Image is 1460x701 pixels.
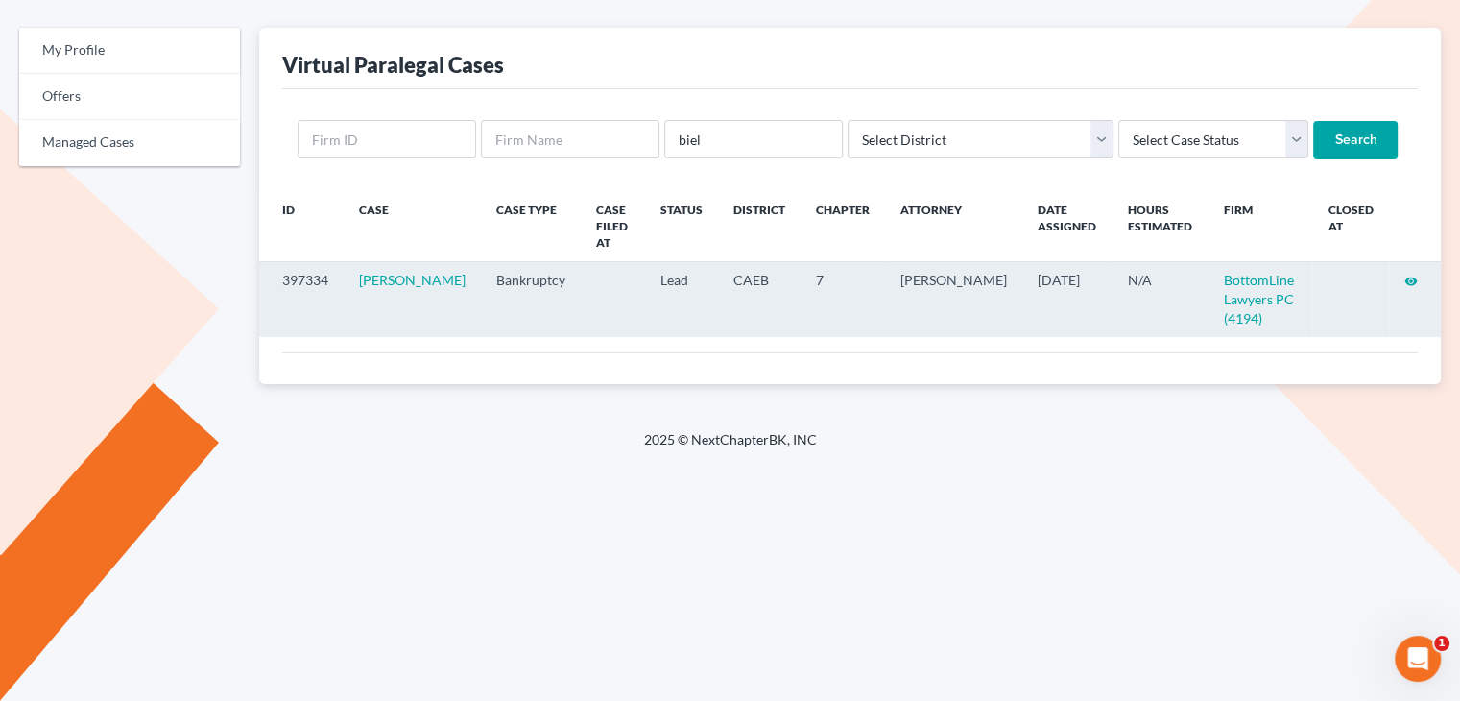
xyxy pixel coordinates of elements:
[645,262,718,337] td: Lead
[481,190,581,262] th: Case Type
[359,272,466,288] a: [PERSON_NAME]
[183,430,1278,465] div: 2025 © NextChapterBK, INC
[718,262,801,337] td: CAEB
[801,262,885,337] td: 7
[885,262,1022,337] td: [PERSON_NAME]
[1022,190,1113,262] th: Date Assigned
[19,74,240,120] a: Offers
[481,262,581,337] td: Bankruptcy
[1312,190,1389,262] th: Closed at
[1404,275,1418,288] i: visibility
[344,190,481,262] th: Case
[1395,636,1441,682] iframe: Intercom live chat
[801,190,885,262] th: Chapter
[1313,121,1398,159] input: Search
[718,190,801,262] th: District
[19,28,240,74] a: My Profile
[282,51,504,79] div: Virtual Paralegal Cases
[259,262,344,337] td: 397334
[664,120,843,158] input: Enter search terms...
[1224,272,1294,326] a: BottomLine Lawyers PC (4194)
[581,190,644,262] th: Case Filed At
[259,190,344,262] th: ID
[298,120,476,158] input: Firm ID
[645,190,718,262] th: Status
[1209,190,1313,262] th: Firm
[1404,272,1418,288] a: visibility
[1022,262,1113,337] td: [DATE]
[1113,190,1209,262] th: Hours Estimated
[19,120,240,166] a: Managed Cases
[885,190,1022,262] th: Attorney
[1434,636,1449,651] span: 1
[1113,262,1209,337] td: N/A
[481,120,659,158] input: Firm Name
